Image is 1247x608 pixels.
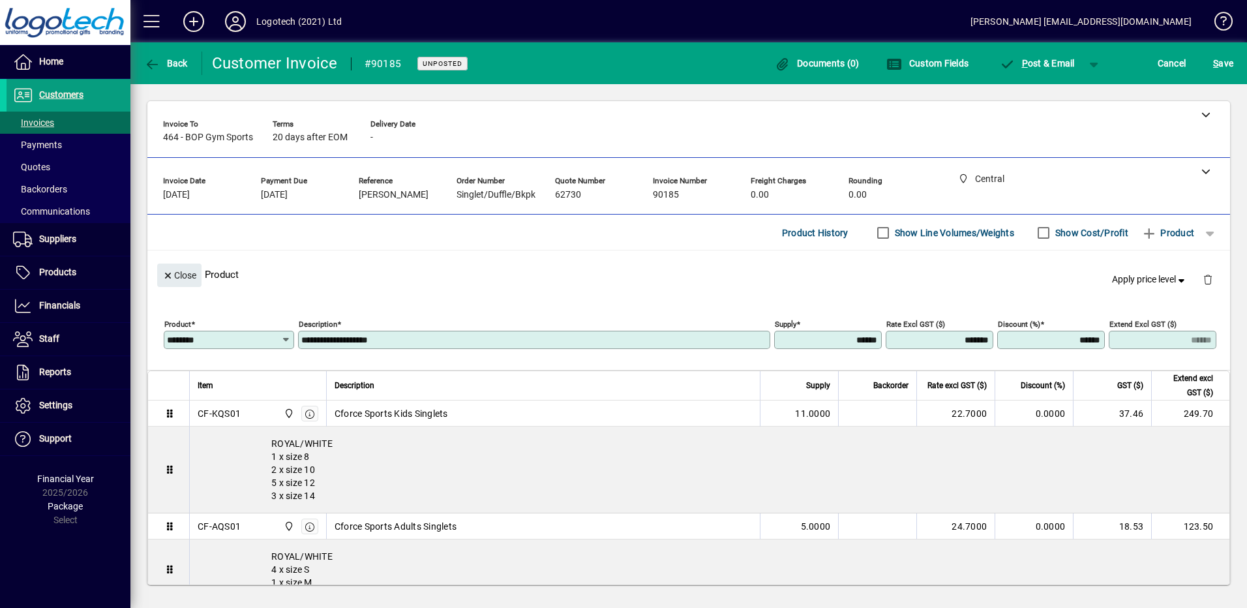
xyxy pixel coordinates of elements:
button: Documents (0) [772,52,863,75]
div: Logotech (2021) Ltd [256,11,342,32]
span: Products [39,267,76,277]
div: CF-KQS01 [198,407,241,420]
span: Package [48,501,83,511]
span: Backorders [13,184,67,194]
td: 0.0000 [995,401,1073,427]
span: Home [39,56,63,67]
span: Settings [39,400,72,410]
span: Central [280,519,295,534]
span: Discount (%) [1021,378,1065,393]
span: S [1213,58,1218,68]
span: Reports [39,367,71,377]
span: Cforce Sports Kids Singlets [335,407,448,420]
span: Backorder [873,378,909,393]
label: Show Cost/Profit [1053,226,1128,239]
a: Quotes [7,156,130,178]
span: [PERSON_NAME] [359,190,428,200]
a: Communications [7,200,130,222]
div: ROYAL/WHITE 1 x size 8 2 x size 10 5 x size 12 3 x size 14 [190,427,1229,513]
button: Post & Email [993,52,1081,75]
button: Product [1135,221,1201,245]
span: Item [198,378,213,393]
span: Invoices [13,117,54,128]
span: Product History [782,222,849,243]
a: Knowledge Base [1205,3,1231,45]
mat-label: Discount (%) [998,320,1040,329]
button: Add [173,10,215,33]
button: Save [1210,52,1237,75]
span: 464 - BOP Gym Sports [163,132,253,143]
div: #90185 [365,53,402,74]
span: Cforce Sports Adults Singlets [335,520,457,533]
span: Rate excl GST ($) [927,378,987,393]
span: GST ($) [1117,378,1143,393]
app-page-header-button: Close [154,269,205,281]
a: Support [7,423,130,455]
a: Home [7,46,130,78]
span: Product [1141,222,1194,243]
span: Customers [39,89,83,100]
app-page-header-button: Delete [1192,273,1224,285]
td: 249.70 [1151,401,1229,427]
div: ROYAL/WHITE 4 x size S 1 x size M [190,540,1229,600]
td: 123.50 [1151,513,1229,540]
span: P [1022,58,1028,68]
button: Product History [777,221,854,245]
span: Suppliers [39,234,76,244]
mat-label: Supply [775,320,796,329]
div: 24.7000 [925,520,987,533]
span: Central [280,406,295,421]
a: Reports [7,356,130,389]
span: 20 days after EOM [273,132,348,143]
span: Support [39,433,72,444]
mat-label: Rate excl GST ($) [886,320,945,329]
span: - [370,132,373,143]
a: Products [7,256,130,289]
label: Show Line Volumes/Weights [892,226,1014,239]
button: Apply price level [1107,268,1193,292]
div: Product [147,251,1230,298]
span: Financial Year [37,474,94,484]
span: Apply price level [1112,273,1188,286]
td: 18.53 [1073,513,1151,540]
span: 11.0000 [795,407,830,420]
td: 37.46 [1073,401,1151,427]
span: 5.0000 [801,520,831,533]
a: Payments [7,134,130,156]
a: Settings [7,389,130,422]
button: Profile [215,10,256,33]
mat-label: Product [164,320,191,329]
button: Cancel [1154,52,1190,75]
div: 22.7000 [925,407,987,420]
span: Custom Fields [886,58,969,68]
span: 62730 [555,190,581,200]
span: 90185 [653,190,679,200]
app-page-header-button: Back [130,52,202,75]
button: Delete [1192,264,1224,295]
a: Financials [7,290,130,322]
span: Supply [806,378,830,393]
button: Custom Fields [883,52,972,75]
span: Description [335,378,374,393]
span: [DATE] [261,190,288,200]
span: Documents (0) [775,58,860,68]
a: Staff [7,323,130,356]
span: Singlet/Duffle/Bkpk [457,190,535,200]
span: Staff [39,333,59,344]
span: 0.00 [849,190,867,200]
span: [DATE] [163,190,190,200]
div: CF-AQS01 [198,520,241,533]
mat-label: Extend excl GST ($) [1109,320,1177,329]
span: ost & Email [999,58,1075,68]
span: Close [162,265,196,286]
span: Back [144,58,188,68]
span: Financials [39,300,80,311]
a: Backorders [7,178,130,200]
span: Communications [13,206,90,217]
span: Cancel [1158,53,1186,74]
div: [PERSON_NAME] [EMAIL_ADDRESS][DOMAIN_NAME] [970,11,1192,32]
span: Quotes [13,162,50,172]
span: Payments [13,140,62,150]
span: 0.00 [751,190,769,200]
a: Invoices [7,112,130,134]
